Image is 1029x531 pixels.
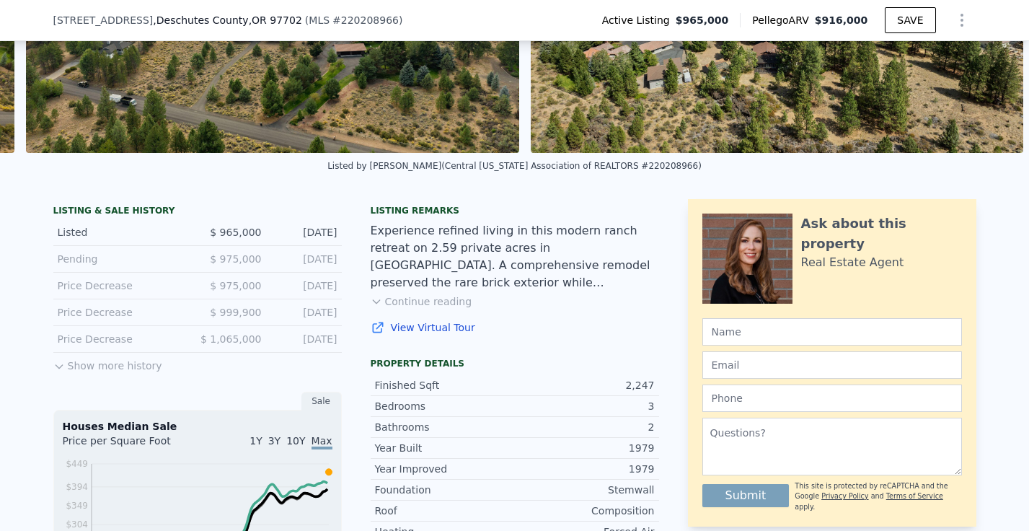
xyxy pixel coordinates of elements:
div: Bathrooms [375,420,515,434]
input: Email [702,351,962,379]
a: View Virtual Tour [371,320,659,335]
div: [DATE] [273,252,337,266]
span: [STREET_ADDRESS] [53,13,154,27]
div: Finished Sqft [375,378,515,392]
div: 1979 [515,441,655,455]
div: Bedrooms [375,399,515,413]
div: Real Estate Agent [801,254,904,271]
button: Show more history [53,353,162,373]
span: $ 975,000 [210,253,261,265]
div: LISTING & SALE HISTORY [53,205,342,219]
span: MLS [309,14,330,26]
span: , Deschutes County [153,13,302,27]
div: Listed by [PERSON_NAME] (Central [US_STATE] Association of REALTORS #220208966) [327,161,702,171]
a: Terms of Service [886,492,943,500]
div: 2,247 [515,378,655,392]
div: Year Improved [375,462,515,476]
span: 1Y [249,435,262,447]
div: [DATE] [273,332,337,346]
button: Show Options [948,6,976,35]
span: Pellego ARV [752,13,815,27]
span: $ 1,065,000 [200,333,262,345]
div: ( ) [305,13,403,27]
div: 3 [515,399,655,413]
a: Privacy Policy [821,492,868,500]
div: Sale [301,392,342,411]
div: [DATE] [273,278,337,293]
div: This site is protected by reCAPTCHA and the Google and apply. [795,481,961,512]
div: Experience refined living in this modern ranch retreat on 2.59 private acres in [GEOGRAPHIC_DATA]... [371,222,659,291]
tspan: $449 [66,459,88,469]
div: Price Decrease [58,278,186,293]
div: [DATE] [273,225,337,240]
span: 10Y [286,435,305,447]
div: Roof [375,504,515,518]
span: 3Y [268,435,281,447]
tspan: $304 [66,519,88,530]
button: Continue reading [371,294,472,309]
span: , OR 97702 [249,14,302,26]
span: # 220208966 [332,14,399,26]
span: Active Listing [602,13,676,27]
div: Listing remarks [371,205,659,216]
span: $ 999,900 [210,307,261,318]
input: Phone [702,385,962,412]
div: Composition [515,504,655,518]
span: $916,000 [815,14,868,26]
div: Price Decrease [58,332,186,346]
div: Year Built [375,441,515,455]
span: $ 975,000 [210,280,261,291]
div: 1979 [515,462,655,476]
div: Pending [58,252,186,266]
tspan: $349 [66,501,88,511]
div: Foundation [375,483,515,497]
div: Stemwall [515,483,655,497]
div: Listed [58,225,186,240]
div: Price Decrease [58,305,186,320]
div: Price per Square Foot [63,434,198,457]
div: Property details [371,358,659,369]
span: $965,000 [676,13,729,27]
div: Houses Median Sale [63,419,332,434]
span: Max [312,435,332,449]
button: SAVE [885,7,935,33]
button: Submit [702,484,790,507]
tspan: $394 [66,482,88,492]
div: [DATE] [273,305,337,320]
input: Name [702,318,962,346]
div: 2 [515,420,655,434]
div: Ask about this property [801,214,962,254]
span: $ 965,000 [210,227,261,238]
